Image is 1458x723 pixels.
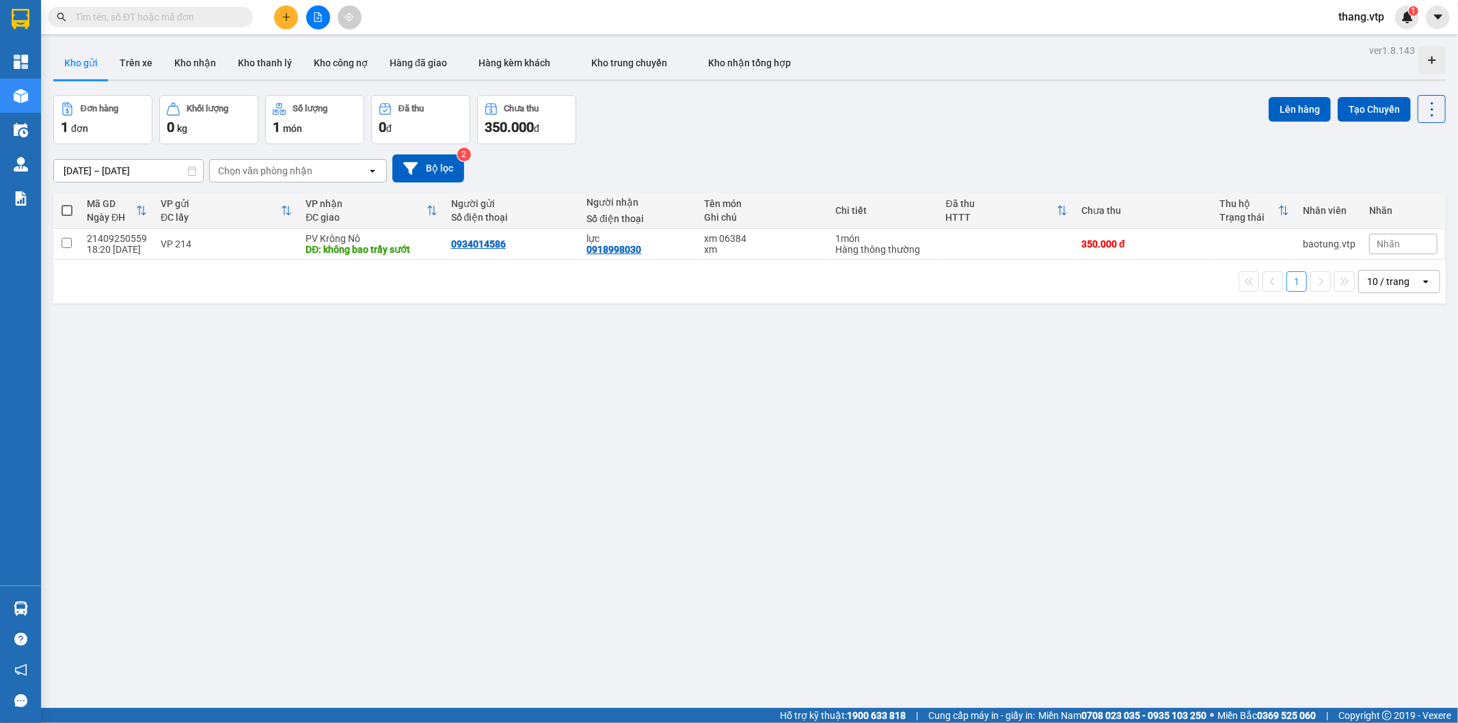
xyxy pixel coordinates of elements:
[1219,212,1278,223] div: Trạng thái
[218,164,312,178] div: Chọn văn phòng nhận
[451,198,573,209] div: Người gửi
[14,89,28,103] img: warehouse-icon
[946,212,1057,223] div: HTTT
[1081,238,1206,249] div: 350.000 đ
[1219,198,1278,209] div: Thu hộ
[154,193,299,229] th: Toggle SortBy
[1327,8,1395,25] span: thang.vtp
[928,708,1035,723] span: Cung cấp máy in - giấy in:
[1426,5,1450,29] button: caret-down
[53,95,152,144] button: Đơn hàng1đơn
[371,95,470,144] button: Đã thu0đ
[939,193,1075,229] th: Toggle SortBy
[306,244,437,255] div: DĐ: không bao trầy sướt
[1257,710,1316,721] strong: 0369 525 060
[704,244,822,255] div: xm
[835,244,932,255] div: Hàng thông thường
[87,212,136,223] div: Ngày ĐH
[14,157,28,172] img: warehouse-icon
[306,198,426,209] div: VP nhận
[835,233,932,244] div: 1 món
[265,95,364,144] button: Số lượng1món
[12,9,29,29] img: logo-vxr
[14,191,28,206] img: solution-icon
[504,104,539,113] div: Chưa thu
[338,5,362,29] button: aim
[306,212,426,223] div: ĐC giao
[586,244,641,255] div: 0918998030
[345,12,354,22] span: aim
[586,197,690,208] div: Người nhận
[451,238,506,249] div: 0934014586
[313,12,323,22] span: file-add
[946,198,1057,209] div: Đã thu
[273,119,280,135] span: 1
[75,10,237,25] input: Tìm tên, số ĐT hoặc mã đơn
[1038,708,1206,723] span: Miền Nam
[53,46,109,79] button: Kho gửi
[71,123,88,134] span: đơn
[1326,708,1328,723] span: |
[14,123,28,137] img: warehouse-icon
[282,12,291,22] span: plus
[386,123,392,134] span: đ
[161,198,281,209] div: VP gửi
[1411,6,1416,16] span: 1
[534,123,539,134] span: đ
[14,601,28,616] img: warehouse-icon
[1369,43,1415,58] div: ver 1.8.143
[1081,710,1206,721] strong: 0708 023 035 - 0935 103 250
[477,95,576,144] button: Chưa thu350.000đ
[87,233,147,244] div: 21409250559
[708,57,791,68] span: Kho nhận tổng hợp
[1377,238,1400,249] span: Nhãn
[187,104,228,113] div: Khối lượng
[451,212,573,223] div: Số điện thoại
[283,123,302,134] span: món
[1367,275,1409,288] div: 10 / trang
[1338,97,1411,122] button: Tạo Chuyến
[1432,11,1444,23] span: caret-down
[1303,238,1355,249] div: baotung.vtp
[1382,711,1392,720] span: copyright
[303,46,379,79] button: Kho công nợ
[161,212,281,223] div: ĐC lấy
[485,119,534,135] span: 350.000
[54,160,203,182] input: Select a date range.
[1401,11,1414,23] img: icon-new-feature
[293,104,327,113] div: Số lượng
[1418,46,1446,74] div: Tạo kho hàng mới
[704,233,822,244] div: xm 06384
[80,193,154,229] th: Toggle SortBy
[109,46,163,79] button: Trên xe
[87,198,136,209] div: Mã GD
[81,104,118,113] div: Đơn hàng
[1369,205,1437,216] div: Nhãn
[1217,708,1316,723] span: Miền Bắc
[299,193,444,229] th: Toggle SortBy
[161,238,292,249] div: VP 214
[1420,276,1431,287] svg: open
[177,123,187,134] span: kg
[399,104,424,113] div: Đã thu
[14,55,28,69] img: dashboard-icon
[1409,6,1418,16] sup: 1
[274,5,298,29] button: plus
[1286,271,1307,292] button: 1
[847,710,906,721] strong: 1900 633 818
[87,244,147,255] div: 18:20 [DATE]
[14,664,27,677] span: notification
[227,46,303,79] button: Kho thanh lý
[167,119,174,135] span: 0
[916,708,918,723] span: |
[586,213,690,224] div: Số điện thoại
[14,694,27,707] span: message
[14,633,27,646] span: question-circle
[306,5,330,29] button: file-add
[780,708,906,723] span: Hỗ trợ kỹ thuật:
[57,12,66,22] span: search
[379,119,386,135] span: 0
[1081,205,1206,216] div: Chưa thu
[1303,205,1355,216] div: Nhân viên
[306,233,437,244] div: PV Krông Nô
